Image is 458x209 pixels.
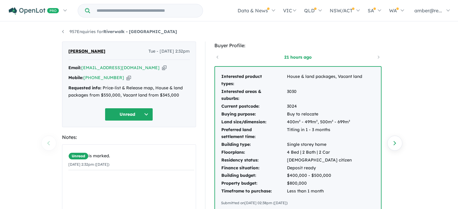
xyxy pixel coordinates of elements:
td: Buying purpose: [221,110,287,118]
td: Land size/dimension: [221,118,287,126]
div: Price-list & Release map, House & land packages from $550,000, Vacant land from $345,000 [68,85,190,99]
td: Preferred land settlement time: [221,126,287,141]
strong: Mobile: [68,75,83,80]
td: Current postcode: [221,103,287,110]
button: Copy [162,65,167,71]
input: Try estate name, suburb, builder or developer [91,4,201,17]
td: Building budget: [221,172,287,180]
div: Buyer Profile: [214,41,382,50]
small: [DATE] 2:32pm ([DATE]) [68,162,109,167]
span: Tue - [DATE] 2:32pm [148,48,190,55]
a: 957Enquiries forRiverwalk - [GEOGRAPHIC_DATA] [62,29,177,34]
button: Unread [105,108,153,121]
td: $800,000 [287,180,363,187]
td: Less than 1 month [287,187,363,195]
td: Interested product types: [221,73,287,88]
td: Residency status: [221,156,287,164]
td: Buy to relocate [287,110,363,118]
div: Submitted on [DATE] 02:38pm ([DATE]) [221,200,375,206]
img: Openlot PRO Logo White [9,7,59,15]
td: House & land packages, Vacant land [287,73,363,88]
span: [PERSON_NAME] [68,48,105,55]
a: [PHONE_NUMBER] [83,75,124,80]
td: Building type: [221,141,287,149]
a: [EMAIL_ADDRESS][DOMAIN_NAME] [81,65,160,70]
div: is marked. [68,152,194,160]
span: Unread [68,152,89,160]
strong: Requested info: [68,85,101,91]
td: Single storey home [287,141,363,149]
td: Interested areas & suburbs: [221,88,287,103]
td: 400m² - 499m², 500m² - 699m² [287,118,363,126]
td: Finance situation: [221,164,287,172]
span: amber@re... [414,8,442,14]
td: Floorplans: [221,149,287,156]
button: Copy [126,75,131,81]
td: Property budget: [221,180,287,187]
td: [DEMOGRAPHIC_DATA] citizen [287,156,363,164]
td: Timeframe to purchase: [221,187,287,195]
td: $400,000 - $500,000 [287,172,363,180]
strong: Email: [68,65,81,70]
td: Titling in 1 - 3 months [287,126,363,141]
td: 4 Bed | 2 Bath | 2 Car [287,149,363,156]
strong: Riverwalk - [GEOGRAPHIC_DATA] [103,29,177,34]
td: 3024 [287,103,363,110]
td: Deposit ready [287,164,363,172]
div: Notes: [62,133,196,141]
td: 3030 [287,88,363,103]
a: 21 hours ago [272,54,323,60]
nav: breadcrumb [62,28,396,35]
